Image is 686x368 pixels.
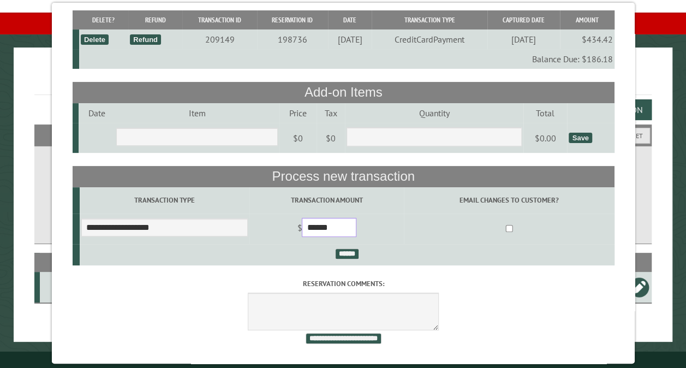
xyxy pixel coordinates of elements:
[115,103,279,123] td: Item
[249,213,404,244] td: $
[327,29,372,49] td: [DATE]
[81,195,247,205] label: Transaction Type
[78,103,114,123] td: Date
[523,103,566,123] td: Total
[405,195,612,205] label: Email changes to customer?
[316,123,344,153] td: $0
[256,10,327,29] th: Reservation ID
[316,103,344,123] td: Tax
[559,29,614,49] td: $434.42
[523,123,566,153] td: $0.00
[44,282,74,293] div: C2
[327,10,372,29] th: Date
[256,29,327,49] td: 198736
[372,29,487,49] td: CreditCardPayment
[487,10,559,29] th: Captured Date
[79,49,614,69] td: Balance Due: $186.18
[72,82,614,103] th: Add-on Items
[34,124,652,145] h2: Filters
[487,29,559,49] td: [DATE]
[79,10,128,29] th: Delete?
[279,103,316,123] td: Price
[72,278,614,289] label: Reservation comments:
[80,34,108,45] div: Delete
[72,166,614,187] th: Process new transaction
[182,29,256,49] td: 209149
[130,34,161,45] div: Refund
[128,10,182,29] th: Refund
[569,133,592,143] div: Save
[40,253,76,272] th: Site
[251,195,402,205] label: Transaction Amount
[182,10,256,29] th: Transaction ID
[559,10,614,29] th: Amount
[34,65,652,95] h1: Reservations
[279,123,316,153] td: $0
[344,103,523,123] td: Quantity
[372,10,487,29] th: Transaction Type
